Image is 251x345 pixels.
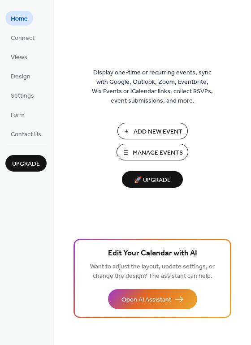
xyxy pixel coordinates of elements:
[127,174,177,186] span: 🚀 Upgrade
[134,127,182,137] span: Add New Event
[108,289,197,309] button: Open AI Assistant
[5,30,40,45] a: Connect
[121,295,171,305] span: Open AI Assistant
[92,68,213,106] span: Display one-time or recurring events, sync with Google, Outlook, Zoom, Eventbrite, Wix Events or ...
[11,34,35,43] span: Connect
[11,91,34,101] span: Settings
[133,148,183,158] span: Manage Events
[5,155,47,172] button: Upgrade
[5,126,47,141] a: Contact Us
[11,72,30,82] span: Design
[5,69,36,83] a: Design
[90,261,215,282] span: Want to adjust the layout, update settings, or change the design? The assistant can help.
[5,49,33,64] a: Views
[5,107,30,122] a: Form
[5,88,39,103] a: Settings
[11,111,25,120] span: Form
[11,53,27,62] span: Views
[12,160,40,169] span: Upgrade
[5,11,33,26] a: Home
[11,130,41,139] span: Contact Us
[11,14,28,24] span: Home
[122,171,183,188] button: 🚀 Upgrade
[117,144,188,160] button: Manage Events
[117,123,188,139] button: Add New Event
[108,247,197,260] span: Edit Your Calendar with AI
